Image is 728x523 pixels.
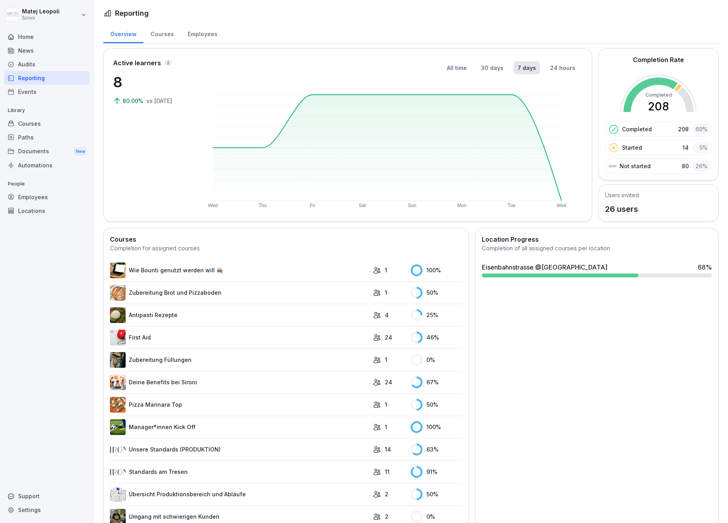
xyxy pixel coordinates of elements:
p: 26 users [605,203,639,215]
p: 8 [113,72,192,93]
text: Tue [508,203,516,208]
button: 7 days [514,61,540,74]
img: lqv555mlp0nk8rvfp4y70ul5.png [110,464,126,480]
p: 1 [385,423,387,431]
a: Manager*innen Kick Off [110,419,369,435]
a: Automations [4,158,90,172]
a: Overview [103,23,143,43]
p: 1 [385,356,387,364]
img: ovcsqbf2ewum2utvc3o527vw.png [110,330,126,345]
a: Employees [4,190,90,204]
p: 1 [385,288,387,297]
p: 2 [385,490,388,498]
img: w9nobtcttnghg4wslidxrrlr.png [110,285,126,301]
a: Wie Bounti genutzt werden will 👩🏽‍🍳 [110,262,369,278]
p: 2 [385,512,388,521]
a: Reporting [4,71,90,85]
a: DocumentsNew [4,144,90,159]
p: Matej Leopoli [22,8,60,15]
button: 30 days [477,61,507,74]
a: Courses [4,117,90,130]
a: Locations [4,204,90,218]
div: 63 % [411,444,462,455]
p: 1 [385,266,387,274]
h2: Courses [110,235,462,244]
a: Zubereitung Füllungen [110,352,369,368]
a: Übersicht Produktionsbereich und Abläufe [110,486,369,502]
p: 80.00% [123,97,145,105]
a: News [4,44,90,57]
div: Completion for assigned courses [110,244,462,253]
a: Antipasti Rezepte [110,307,369,323]
a: Deine Benefits bei Sironi [110,374,369,390]
div: 50 % [411,287,462,299]
h2: Location Progress [482,235,712,244]
text: Wed [208,203,218,208]
a: Pizza Marinara Top [110,397,369,413]
div: 69 % [693,123,710,135]
text: Fri [310,203,315,208]
img: pak3lu93rb7wwt42kbfr1gbm.png [110,307,126,323]
div: Documents [4,144,90,159]
img: i4ui5288c8k9896awxn1tre9.png [110,419,126,435]
a: Eisenbahnstrasse @[GEOGRAPHIC_DATA]68% [479,259,715,281]
p: 11 [385,468,390,476]
div: 0 % [411,511,462,523]
text: Thu [259,203,267,208]
a: Events [4,85,90,99]
text: Sat [359,203,366,208]
div: Completion of all assigned courses per location [482,244,712,253]
p: Sironi [22,15,60,21]
h5: Users invited [605,191,639,199]
text: Wed [557,203,566,208]
p: 4 [385,311,389,319]
a: Home [4,30,90,44]
a: Unsere Standards (PRODUKTION) [110,442,369,457]
div: 67 % [411,376,462,388]
a: Paths [4,130,90,144]
a: Courses [143,23,181,43]
button: 24 hours [546,61,579,74]
div: 50 % [411,488,462,500]
p: Active learners [113,58,161,68]
img: bqcw87wt3eaim098drrkbvff.png [110,262,126,278]
a: Zubereitung Brot und Pizzaboden [110,285,369,301]
div: 100 % [411,264,462,276]
div: 5 % [693,142,710,153]
img: jnx4cumldtmuu36vvhh5e6s9.png [110,397,126,413]
h1: Reporting [115,8,149,18]
div: Settings [4,503,90,517]
h2: Completion Rate [633,55,684,64]
p: 14 [682,143,689,152]
a: Audits [4,57,90,71]
a: Employees [181,23,224,43]
img: yywuv9ckt9ax3nq56adns8w7.png [110,486,126,502]
p: Started [622,143,642,152]
div: 68 % [698,262,712,272]
div: 25 % [411,309,462,321]
p: 24 [385,333,392,341]
div: New [74,147,87,156]
div: Eisenbahnstrasse @[GEOGRAPHIC_DATA] [482,262,607,272]
p: 80 [682,162,689,170]
p: Library [4,104,90,117]
div: 46 % [411,332,462,343]
div: 100 % [411,421,462,433]
p: 208 [678,125,689,133]
img: p05qwohz0o52ysbx64gsjie8.png [110,352,126,368]
p: vs [DATE] [146,97,172,105]
p: Completed [622,125,652,133]
div: 0 % [411,354,462,366]
div: Support [4,489,90,503]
